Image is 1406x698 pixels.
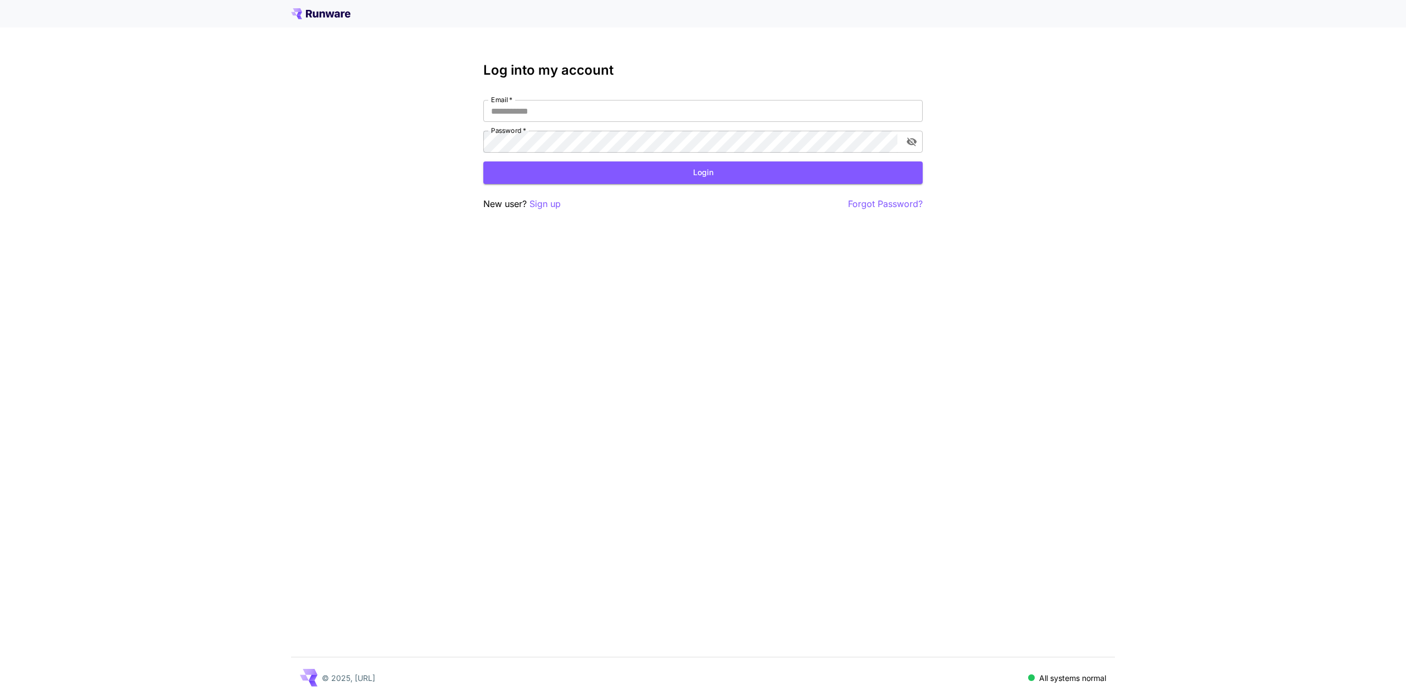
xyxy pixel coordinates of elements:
[322,672,375,684] p: © 2025, [URL]
[529,197,561,211] button: Sign up
[491,95,512,104] label: Email
[483,63,923,78] h3: Log into my account
[491,126,526,135] label: Password
[848,197,923,211] button: Forgot Password?
[483,197,561,211] p: New user?
[902,132,922,152] button: toggle password visibility
[483,161,923,184] button: Login
[1039,672,1106,684] p: All systems normal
